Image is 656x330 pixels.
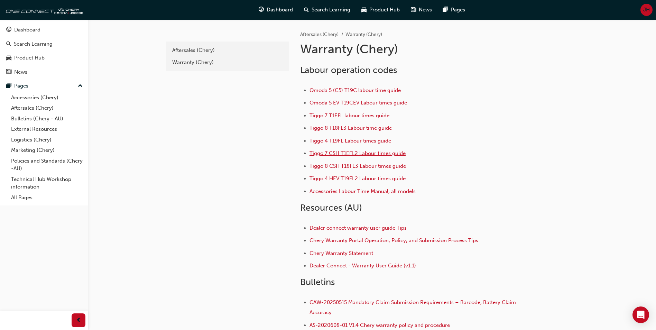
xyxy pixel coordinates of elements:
[361,6,367,14] span: car-icon
[6,27,11,33] span: guage-icon
[632,306,649,323] div: Open Intercom Messenger
[419,6,432,14] span: News
[356,3,405,17] a: car-iconProduct Hub
[3,22,85,80] button: DashboardSearch LearningProduct HubNews
[267,6,293,14] span: Dashboard
[640,4,653,16] button: JH
[309,322,450,328] a: AS-2020608-01 V1.4 Chery warranty policy and procedure
[76,316,81,325] span: prev-icon
[304,6,309,14] span: search-icon
[3,38,85,51] a: Search Learning
[3,3,83,17] img: oneconnect
[3,80,85,92] button: Pages
[8,92,85,103] a: Accessories (Chery)
[309,125,392,131] a: Tiggo 8 T18FL3 Labour time guide
[8,145,85,156] a: Marketing (Chery)
[309,87,401,93] a: Omoda 5 (C5) T19C labour time guide
[259,6,264,14] span: guage-icon
[300,277,335,287] span: Bulletins
[309,163,406,169] a: Tiggo 8 CSH T18FL3 Labour times guide
[309,188,416,194] a: Accessories Labour Time Manual, all models
[8,113,85,124] a: Bulletins (Chery - AU)
[6,55,11,61] span: car-icon
[309,100,407,106] a: Omoda 5 EV T19CEV Labour times guide
[3,66,85,79] a: News
[369,6,400,14] span: Product Hub
[309,175,406,182] a: Tiggo 4 HEV T19FL2 Labour times guide
[8,174,85,192] a: Technical Hub Workshop information
[6,83,11,89] span: pages-icon
[300,31,339,37] a: Aftersales (Chery)
[300,202,362,213] span: Resources (AU)
[3,52,85,64] a: Product Hub
[309,138,391,144] a: Tiggo 4 T19FL Labour times guide
[253,3,298,17] a: guage-iconDashboard
[405,3,437,17] a: news-iconNews
[300,42,527,57] h1: Warranty (Chery)
[3,24,85,36] a: Dashboard
[14,40,53,48] div: Search Learning
[443,6,448,14] span: pages-icon
[14,26,40,34] div: Dashboard
[8,135,85,145] a: Logistics (Chery)
[309,299,517,315] a: CAW-20250515 Mandatory Claim Submission Requirements – Barcode, Battery Claim Accuracy
[8,124,85,135] a: External Resources
[172,46,283,54] div: Aftersales (Chery)
[78,82,83,91] span: up-icon
[172,58,283,66] div: Warranty (Chery)
[14,68,27,76] div: News
[309,112,389,119] a: Tiggo 7 T1EFL labour times guide
[8,192,85,203] a: All Pages
[309,250,373,256] a: Chery Warranty Statement
[643,6,650,14] span: JH
[169,56,286,68] a: Warranty (Chery)
[451,6,465,14] span: Pages
[309,263,416,269] a: Dealer Connect - Warranty User Guide (v1.1)
[309,150,406,156] a: Tiggo 7 CSH T1EFL2 Labour times guide
[6,41,11,47] span: search-icon
[8,156,85,174] a: Policies and Standards (Chery -AU)
[309,237,478,244] a: Chery Warranty Portal Operation, Policy, and Submission Process Tips
[437,3,471,17] a: pages-iconPages
[312,6,350,14] span: Search Learning
[14,82,28,90] div: Pages
[300,65,397,75] span: Labour operation codes
[298,3,356,17] a: search-iconSearch Learning
[169,44,286,56] a: Aftersales (Chery)
[309,225,407,231] a: Dealer connect warranty user guide Tips
[411,6,416,14] span: news-icon
[14,54,45,62] div: Product Hub
[345,31,382,39] li: Warranty (Chery)
[8,103,85,113] a: Aftersales (Chery)
[6,69,11,75] span: news-icon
